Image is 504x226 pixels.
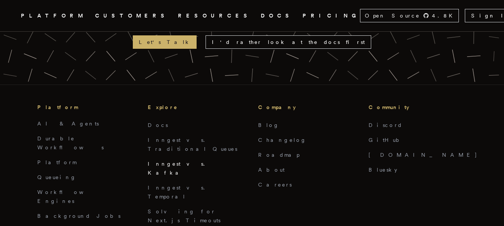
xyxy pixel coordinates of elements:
a: Docs [148,122,168,128]
span: 4.8 K [432,12,457,19]
a: AI & Agents [37,121,99,127]
a: Workflow Engines [37,189,101,204]
a: I'd rather look at the docs first [206,35,371,49]
h3: Explore [148,103,246,112]
a: Inngest vs. Kafka [148,161,209,176]
button: RESOURCES [178,11,252,20]
a: Solving for Next.js Timeouts [148,209,220,223]
a: Platform [37,159,76,165]
a: PRICING [303,11,360,20]
h3: Company [258,103,357,112]
a: Inngest vs. Temporal [148,185,209,200]
a: GitHub [369,137,404,143]
a: Blog [258,122,279,128]
a: Durable Workflows [37,136,104,150]
h3: Community [369,103,467,112]
h3: Platform [37,103,136,112]
a: Changelog [258,137,307,143]
a: Queueing [37,174,76,180]
a: Bluesky [369,167,397,173]
a: Inngest vs. Traditional Queues [148,137,237,152]
button: PLATFORM [21,11,86,20]
a: About [258,167,285,173]
a: [DOMAIN_NAME] [369,152,478,158]
span: Open Source [365,12,420,19]
a: Background Jobs [37,213,120,219]
a: DOCS [261,11,294,20]
a: Roadmap [258,152,300,158]
a: Discord [369,122,403,128]
a: Let's Talk [133,35,197,49]
a: Careers [258,182,292,188]
a: CUSTOMERS [95,11,169,20]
